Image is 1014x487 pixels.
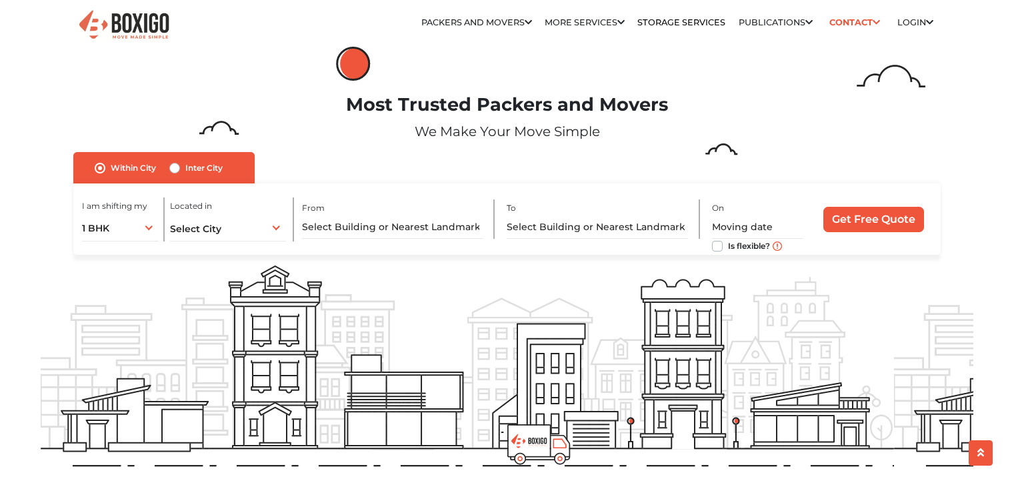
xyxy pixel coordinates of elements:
input: Select Building or Nearest Landmark [507,215,688,239]
input: Select Building or Nearest Landmark [302,215,483,239]
label: I am shifting my [82,200,147,212]
a: Publications [739,17,813,27]
a: Packers and Movers [421,17,532,27]
label: To [507,202,516,214]
label: Within City [111,160,156,176]
a: Storage Services [637,17,725,27]
label: Located in [170,200,212,212]
label: Inter City [185,160,223,176]
button: scroll up [969,440,993,466]
img: move_date_info [773,241,782,251]
a: Contact [825,12,885,33]
img: Boxigo [77,9,171,41]
a: More services [545,17,625,27]
span: 1 BHK [82,222,109,234]
p: We Make Your Move Simple [41,121,973,141]
input: Moving date [712,215,803,239]
h1: Most Trusted Packers and Movers [41,94,973,116]
label: On [712,202,724,214]
a: Login [897,17,933,27]
input: Get Free Quote [823,207,924,232]
span: Select City [170,223,221,235]
label: Is flexible? [728,238,770,252]
label: From [302,202,325,214]
img: boxigo_prackers_and_movers_truck [507,424,571,465]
